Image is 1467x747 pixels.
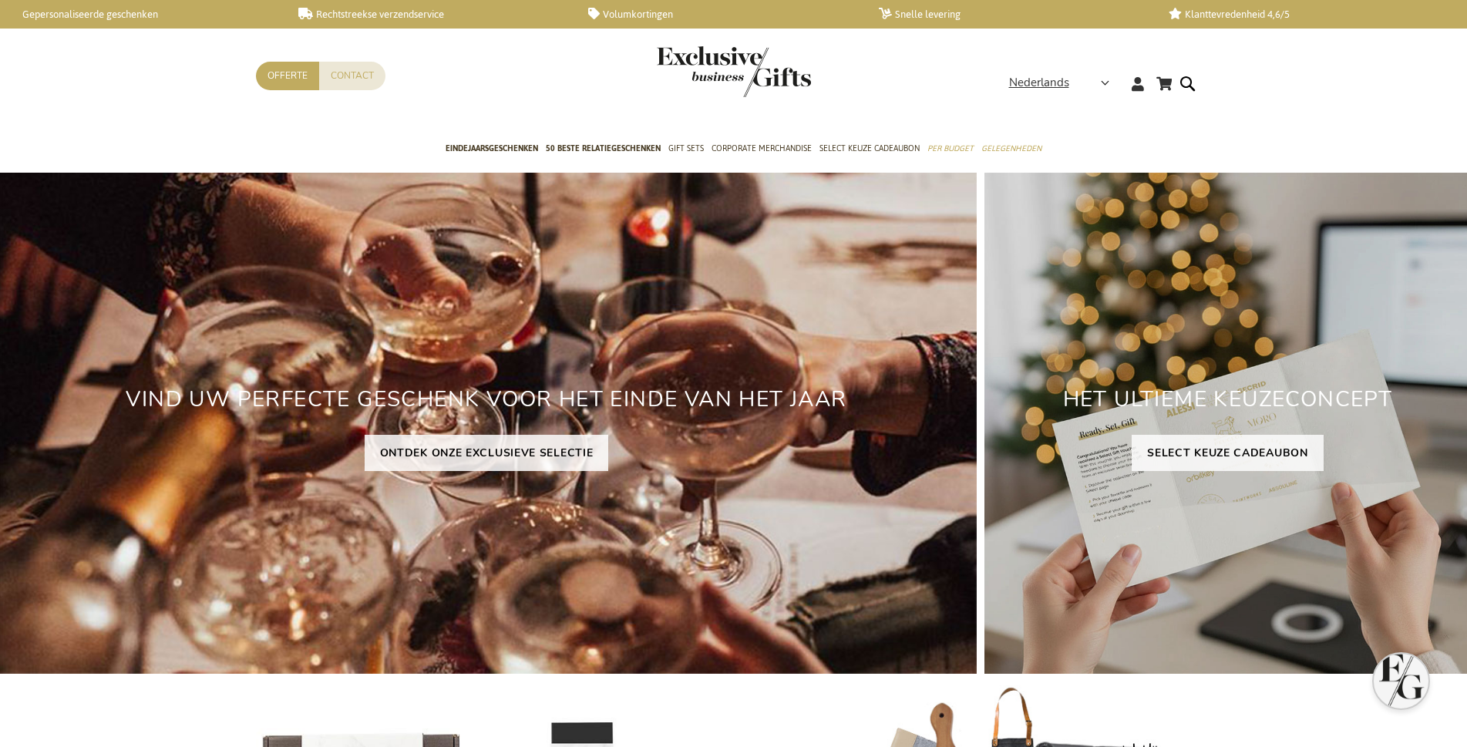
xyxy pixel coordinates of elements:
[546,140,661,156] span: 50 beste relatiegeschenken
[657,46,811,97] img: Exclusive Business gifts logo
[1009,74,1069,92] span: Nederlands
[446,140,538,156] span: Eindejaarsgeschenken
[927,130,974,169] a: Per Budget
[879,8,1145,21] a: Snelle levering
[668,130,704,169] a: Gift Sets
[668,140,704,156] span: Gift Sets
[981,140,1041,156] span: Gelegenheden
[1132,435,1323,471] a: SELECT KEUZE CADEAUBON
[712,140,812,156] span: Corporate Merchandise
[365,435,609,471] a: ONTDEK ONZE EXCLUSIEVE SELECTIE
[8,8,274,21] a: Gepersonaliseerde geschenken
[446,130,538,169] a: Eindejaarsgeschenken
[927,140,974,156] span: Per Budget
[712,130,812,169] a: Corporate Merchandise
[298,8,564,21] a: Rechtstreekse verzendservice
[981,130,1041,169] a: Gelegenheden
[588,8,854,21] a: Volumkortingen
[657,46,734,97] a: store logo
[319,62,385,90] a: Contact
[1169,8,1435,21] a: Klanttevredenheid 4,6/5
[546,130,661,169] a: 50 beste relatiegeschenken
[819,140,920,156] span: Select Keuze Cadeaubon
[819,130,920,169] a: Select Keuze Cadeaubon
[256,62,319,90] a: Offerte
